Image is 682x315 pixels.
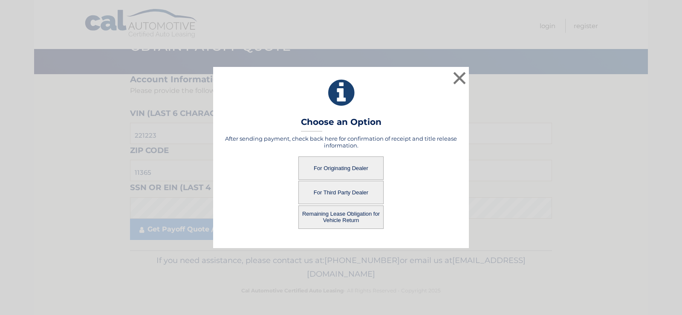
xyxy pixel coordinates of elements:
[298,205,384,229] button: Remaining Lease Obligation for Vehicle Return
[224,135,458,149] h5: After sending payment, check back here for confirmation of receipt and title release information.
[298,156,384,180] button: For Originating Dealer
[301,117,381,132] h3: Choose an Option
[451,69,468,87] button: ×
[298,181,384,204] button: For Third Party Dealer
